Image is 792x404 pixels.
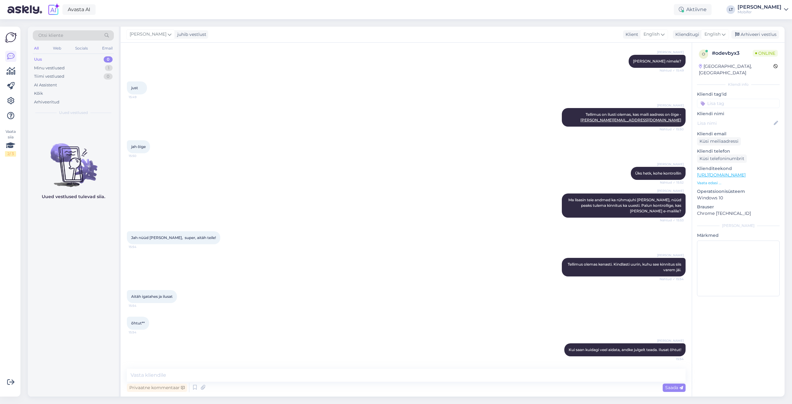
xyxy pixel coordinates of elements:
[738,5,788,15] a: [PERSON_NAME]Mobifer
[697,137,741,146] div: Küsi meiliaadressi
[697,120,773,127] input: Lisa nimi
[131,235,216,240] span: Jah nüüd [PERSON_NAME], super, aitäh teile!
[130,31,166,38] span: [PERSON_NAME]
[129,154,152,158] span: 15:50
[697,204,780,210] p: Brauser
[633,59,681,63] span: [PERSON_NAME] nimele?
[673,31,699,38] div: Klienditugi
[5,32,17,43] img: Askly Logo
[580,112,681,122] span: Tellimus on ilusti olemas, kas maili aadress on õige -
[580,118,681,122] a: [PERSON_NAME][EMAIL_ADDRESS][DOMAIN_NAME]
[738,10,781,15] div: Mobifer
[131,144,146,149] span: jah õige
[660,218,684,223] span: Nähtud ✓ 15:53
[131,85,138,90] span: just
[665,385,683,390] span: Saada
[5,151,16,157] div: 2 / 3
[62,4,96,15] a: Avasta AI
[699,63,773,76] div: [GEOGRAPHIC_DATA], [GEOGRAPHIC_DATA]
[697,165,780,172] p: Klienditeekond
[129,95,152,99] span: 15:49
[34,82,57,88] div: AI Assistent
[712,50,753,57] div: # odevbyx3
[702,52,705,56] span: o
[104,56,113,63] div: 0
[697,172,746,178] a: [URL][DOMAIN_NAME]
[129,330,152,335] span: 15:54
[34,90,43,97] div: Kõik
[47,3,60,16] img: explore-ai
[657,50,684,54] span: [PERSON_NAME]
[697,195,780,201] p: Windows 10
[129,245,152,249] span: 15:54
[175,31,206,38] div: juhib vestlust
[726,5,735,14] div: LT
[674,4,712,15] div: Aktiivne
[34,73,64,80] div: Tiimi vestlused
[657,253,684,258] span: [PERSON_NAME]
[129,303,152,308] span: 15:54
[697,82,780,87] div: Kliendi info
[101,44,114,52] div: Email
[131,294,173,299] span: Aitäh igatahes ja ilusat
[660,68,684,73] span: Nähtud ✓ 15:49
[74,44,89,52] div: Socials
[34,65,65,71] div: Minu vestlused
[661,357,684,361] span: 15:54
[105,65,113,71] div: 1
[127,384,187,392] div: Privaatne kommentaar
[643,31,660,38] span: English
[697,180,780,186] p: Vaata edasi ...
[660,180,684,185] span: Nähtud ✓ 15:52
[34,99,59,105] div: Arhiveeritud
[657,189,684,193] span: [PERSON_NAME]
[657,103,684,108] span: [PERSON_NAME]
[104,73,113,80] div: 0
[42,193,105,200] p: Uued vestlused tulevad siia.
[704,31,721,38] span: English
[697,99,780,108] input: Lisa tag
[33,44,40,52] div: All
[657,162,684,167] span: [PERSON_NAME]
[697,188,780,195] p: Operatsioonisüsteem
[660,277,684,281] span: Nähtud ✓ 15:54
[28,132,119,188] img: No chats
[5,129,16,157] div: Vaata siia
[635,171,681,176] span: Üks hetk, kohe kontrollin
[569,347,681,352] span: Kui saan kuidagi veel aidata, andke julgelt teada. Ilusat õhtut!
[738,5,781,10] div: [PERSON_NAME]
[697,223,780,228] div: [PERSON_NAME]
[697,111,780,117] p: Kliendi nimi
[753,50,778,57] span: Online
[52,44,62,52] div: Web
[697,91,780,98] p: Kliendi tag'id
[59,110,88,115] span: Uued vestlused
[697,232,780,239] p: Märkmed
[697,154,747,163] div: Küsi telefoninumbrit
[568,262,682,272] span: Tellimus olemas kenasti. Kindlasti uurin, kuhu see kinnitus siis varem jäi.
[34,56,42,63] div: Uus
[568,198,682,213] span: Ma lisasin teie andmed ka rühmajuhi [PERSON_NAME], nüüd peaks tulema kinnitus ka uuesti. Palun ko...
[623,31,638,38] div: Klient
[38,32,63,39] span: Otsi kliente
[731,30,779,39] div: Arhiveeri vestlus
[657,338,684,343] span: [PERSON_NAME]
[697,210,780,217] p: Chrome [TECHNICAL_ID]
[660,127,684,132] span: Nähtud ✓ 15:50
[697,131,780,137] p: Kliendi email
[697,148,780,154] p: Kliendi telefon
